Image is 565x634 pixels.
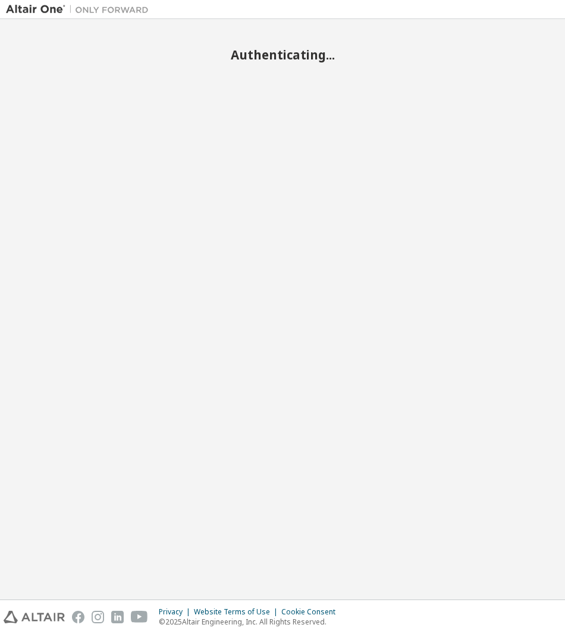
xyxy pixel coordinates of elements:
[159,617,343,627] p: © 2025 Altair Engineering, Inc. All Rights Reserved.
[92,611,104,623] img: instagram.svg
[194,607,281,617] div: Website Terms of Use
[111,611,124,623] img: linkedin.svg
[4,611,65,623] img: altair_logo.svg
[72,611,84,623] img: facebook.svg
[131,611,148,623] img: youtube.svg
[6,4,155,15] img: Altair One
[159,607,194,617] div: Privacy
[6,47,559,62] h2: Authenticating...
[281,607,343,617] div: Cookie Consent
